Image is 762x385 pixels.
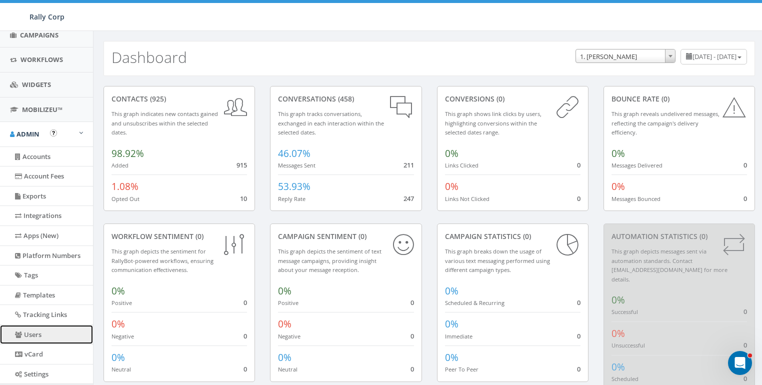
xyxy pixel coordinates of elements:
[445,317,458,330] span: 0%
[743,374,747,383] span: 0
[445,231,580,241] div: Campaign Statistics
[743,160,747,169] span: 0
[111,180,138,193] span: 1.08%
[22,80,51,89] span: Widgets
[111,147,144,160] span: 98.92%
[278,195,305,202] small: Reply Rate
[278,284,291,297] span: 0%
[111,161,128,169] small: Added
[445,110,541,136] small: This graph shows link clicks by users, highlighting conversions within the selected dates range.
[278,365,297,373] small: Neutral
[278,147,310,160] span: 46.07%
[16,129,39,138] span: Admin
[29,12,64,21] span: Rally Corp
[445,284,458,297] span: 0%
[611,94,747,104] div: Bounce Rate
[445,365,478,373] small: Peer To Peer
[278,231,413,241] div: Campaign Sentiment
[494,94,504,103] span: (0)
[111,195,139,202] small: Opted Out
[20,30,58,39] span: Campaigns
[111,332,134,340] small: Negative
[728,351,752,375] iframe: Intercom live chat
[611,327,625,340] span: 0%
[577,298,580,307] span: 0
[611,195,660,202] small: Messages Bounced
[278,110,384,136] small: This graph tracks conversations, exchanged in each interaction within the selected dates.
[445,94,580,104] div: conversions
[193,231,203,241] span: (0)
[111,110,218,136] small: This graph indicates new contacts gained and unsubscribes within the selected dates.
[611,247,727,283] small: This graph depicts messages sent via automation standards. Contact [EMAIL_ADDRESS][DOMAIN_NAME] f...
[410,364,414,373] span: 0
[576,49,675,63] span: 1. James Martin
[278,161,315,169] small: Messages Sent
[611,147,625,160] span: 0%
[743,307,747,316] span: 0
[445,195,489,202] small: Links Not Clicked
[403,160,414,169] span: 211
[111,231,247,241] div: Workflow Sentiment
[692,52,736,61] span: [DATE] - [DATE]
[356,231,366,241] span: (0)
[278,332,300,340] small: Negative
[611,110,719,136] small: This graph reveals undelivered messages, reflecting the campaign's delivery efficiency.
[410,331,414,340] span: 0
[611,293,625,306] span: 0%
[575,49,675,63] span: 1. James Martin
[278,317,291,330] span: 0%
[611,180,625,193] span: 0%
[611,161,662,169] small: Messages Delivered
[278,299,298,306] small: Positive
[111,284,125,297] span: 0%
[336,94,354,103] span: (458)
[611,360,625,373] span: 0%
[148,94,166,103] span: (925)
[111,317,125,330] span: 0%
[445,147,458,160] span: 0%
[445,351,458,364] span: 0%
[697,231,707,241] span: (0)
[521,231,531,241] span: (0)
[659,94,669,103] span: (0)
[111,49,187,65] h2: Dashboard
[577,331,580,340] span: 0
[445,247,550,273] small: This graph breaks down the usage of various text messaging performed using different campaign types.
[611,375,638,382] small: Scheduled
[611,308,638,315] small: Successful
[445,180,458,193] span: 0%
[50,129,57,136] button: Open In-App Guide
[236,160,247,169] span: 915
[445,332,472,340] small: Immediate
[611,341,645,349] small: Unsuccessful
[278,351,291,364] span: 0%
[278,180,310,193] span: 53.93%
[743,194,747,203] span: 0
[577,194,580,203] span: 0
[20,55,63,64] span: Workflows
[611,231,747,241] div: Automation Statistics
[111,247,213,273] small: This graph depicts the sentiment for RallyBot-powered workflows, ensuring communication effective...
[111,94,247,104] div: contacts
[403,194,414,203] span: 247
[243,331,247,340] span: 0
[243,364,247,373] span: 0
[445,161,478,169] small: Links Clicked
[278,94,413,104] div: conversations
[410,298,414,307] span: 0
[111,299,132,306] small: Positive
[577,160,580,169] span: 0
[240,194,247,203] span: 10
[243,298,247,307] span: 0
[278,247,381,273] small: This graph depicts the sentiment of text message campaigns, providing insight about your message ...
[743,340,747,349] span: 0
[22,105,62,114] span: MobilizeU™
[111,365,131,373] small: Neutral
[111,351,125,364] span: 0%
[577,364,580,373] span: 0
[445,299,504,306] small: Scheduled & Recurring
